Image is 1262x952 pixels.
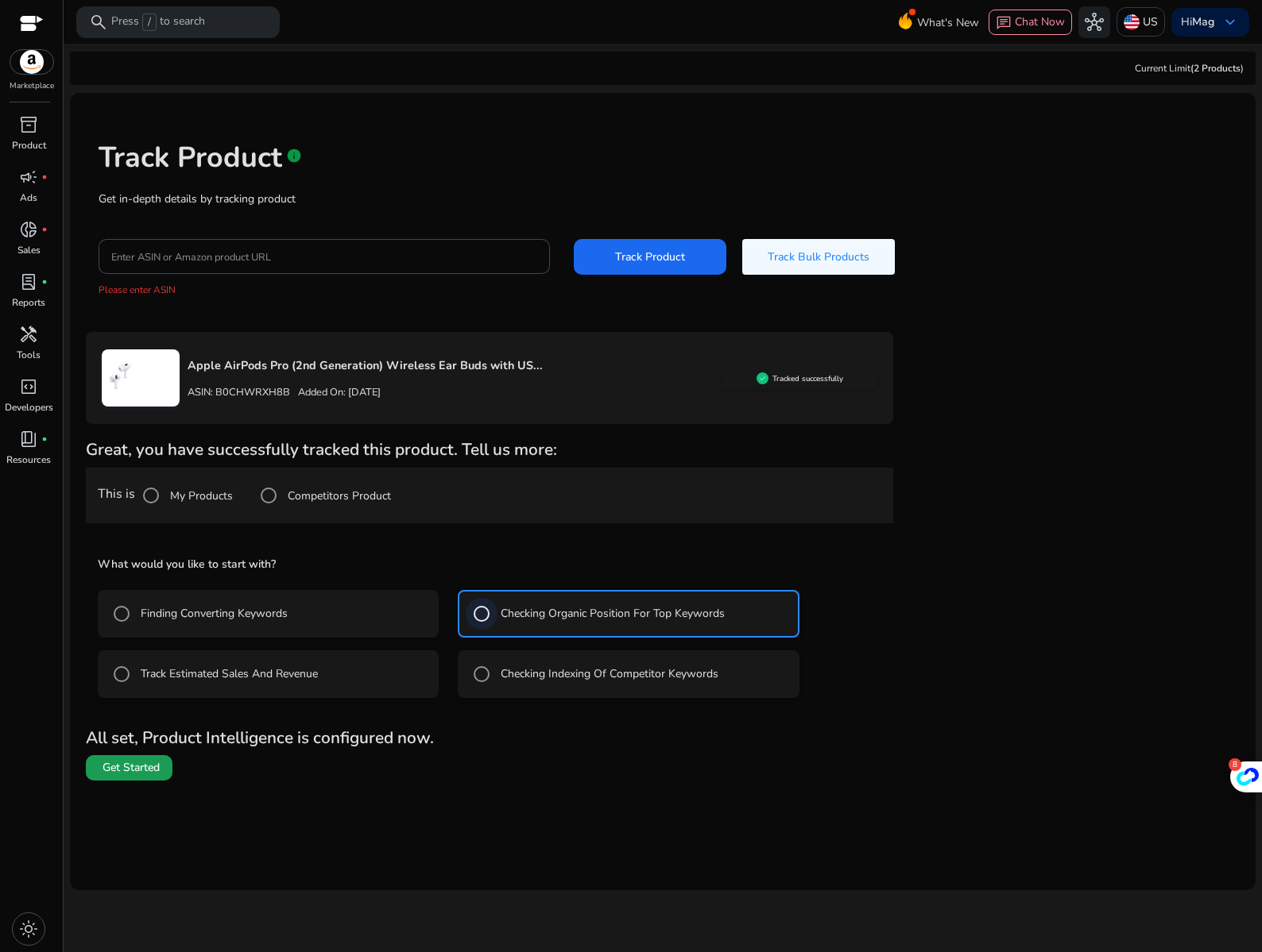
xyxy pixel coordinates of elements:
h5: What would you like to start with? [98,557,881,572]
button: Track Bulk Products [742,239,895,275]
p: Added On: [DATE] [290,385,381,400]
b: Mag [1192,14,1214,29]
p: Reports [12,295,45,310]
p: Tools [17,348,41,362]
span: fiber_manual_record [41,174,48,180]
button: hub [1078,6,1110,38]
span: lab_profile [19,272,38,291]
span: Get Started [103,760,160,776]
p: Sales [17,243,41,257]
img: us.svg [1124,14,1140,30]
p: Marketplace [10,80,54,92]
h5: Tracked successfully [772,374,843,383]
p: Product [12,138,46,152]
p: Hi [1181,17,1214,28]
h1: Track Product [99,141,282,175]
p: Developers [5,400,53,414]
span: Chat Now [1015,14,1065,29]
span: What's New [917,9,979,37]
span: handyman [19,325,38,344]
p: ASIN: B0CHWRXH8B [188,385,290,400]
div: This is [86,468,893,523]
label: Checking Indexing Of Competitor Keywords [497,665,718,682]
p: Press to search [111,13,205,31]
span: info [286,148,302,164]
label: My Products [167,488,233,504]
p: Get in-depth details by tracking product [99,191,1227,207]
span: inventory_2 [19,115,38,134]
button: Get Started [86,755,172,780]
p: Apple AirPods Pro (2nd Generation) Wireless Ear Buds with US... [188,357,722,375]
span: light_mode [19,919,38,939]
p: Resources [6,453,51,467]
span: chat [996,15,1012,31]
span: book_4 [19,430,38,449]
div: Current Limit ) [1135,61,1244,75]
span: code_blocks [19,377,38,396]
button: Track Product [574,239,726,275]
label: Checking Organic Position For Top Keywords [497,605,725,622]
button: chatChat Now [989,10,1072,35]
h4: Great, you have successfully tracked this product. Tell us more: [86,440,893,460]
img: sellerapp_active [757,372,768,384]
p: Please enter ASIN [99,283,1227,297]
span: donut_small [19,220,38,239]
span: Track Product [615,249,685,265]
label: Track Estimated Sales And Revenue [137,665,318,682]
span: (2 Products [1190,62,1241,75]
span: Track Bulk Products [768,249,869,265]
img: amazon.svg [10,50,53,74]
p: US [1143,8,1158,36]
img: 21fBDZCm5QL.jpg [102,357,137,393]
p: Ads [20,191,37,205]
label: Finding Converting Keywords [137,605,288,622]
span: fiber_manual_record [41,226,48,233]
span: fiber_manual_record [41,279,48,285]
span: campaign [19,168,38,187]
span: fiber_manual_record [41,436,48,442]
span: hub [1085,13,1104,32]
span: keyboard_arrow_down [1221,13,1240,32]
span: search [89,13,108,32]
span: / [142,13,157,31]
b: All set, Product Intelligence is configured now. [86,727,434,749]
label: Competitors Product [285,488,391,504]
